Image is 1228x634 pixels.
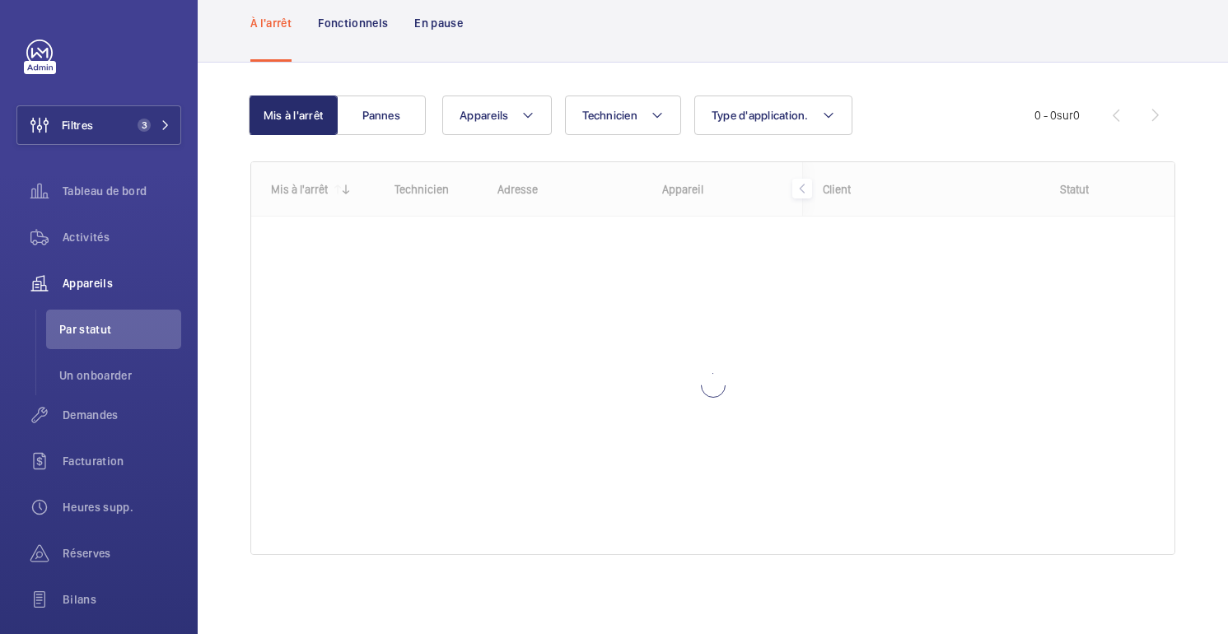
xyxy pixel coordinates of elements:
[414,16,463,30] font: En pause
[318,16,388,30] font: Fonctionnels
[694,96,852,135] button: Type d'application.
[712,109,809,122] font: Type d'application.
[1073,109,1080,122] font: 0
[63,547,111,560] font: Réserves
[460,109,508,122] font: Appareils
[59,369,132,382] font: Un onboarder
[63,184,147,198] font: Tableau de bord
[62,119,93,132] font: Filtres
[565,96,681,135] button: Technicien
[264,109,323,122] font: Mis à l'arrêt
[63,231,110,244] font: Activités
[582,109,637,122] font: Technicien
[59,323,112,336] font: Par statut
[63,501,133,514] font: Heures supp.
[249,96,338,135] button: Mis à l'arrêt
[1057,109,1073,122] font: sur
[362,109,400,122] font: Pannes
[442,96,552,135] button: Appareils
[63,593,96,606] font: Bilans
[63,455,124,468] font: Facturation
[337,96,426,135] button: Pannes
[16,105,181,145] button: Filtres3
[142,119,147,131] font: 3
[63,408,119,422] font: Demandes
[1034,109,1057,122] font: 0 - 0
[63,277,113,290] font: Appareils
[250,16,292,30] font: À l'arrêt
